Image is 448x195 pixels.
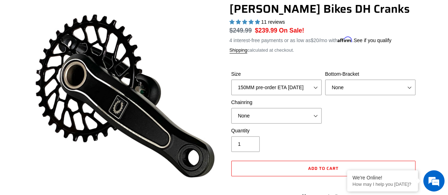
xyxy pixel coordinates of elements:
[229,27,252,34] s: $249.99
[279,26,304,35] span: On Sale!
[229,2,417,16] h1: [PERSON_NAME] Bikes DH Cranks
[231,127,322,134] label: Quantity
[229,47,248,53] a: Shipping
[338,36,352,42] span: Affirm
[255,27,277,34] span: $239.99
[229,35,392,44] p: 4 interest-free payments or as low as /mo with .
[325,70,415,78] label: Bottom-Bracket
[231,161,415,176] button: Add to cart
[231,70,322,78] label: Size
[261,19,285,25] span: 11 reviews
[229,47,417,54] div: calculated at checkout.
[229,19,261,25] span: 4.91 stars
[308,165,339,172] span: Add to cart
[231,99,322,106] label: Chainring
[352,175,413,180] div: We're Online!
[352,182,413,187] p: How may I help you today?
[353,38,391,43] a: See if you qualify - Learn more about Affirm Financing (opens in modal)
[311,38,319,43] span: $20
